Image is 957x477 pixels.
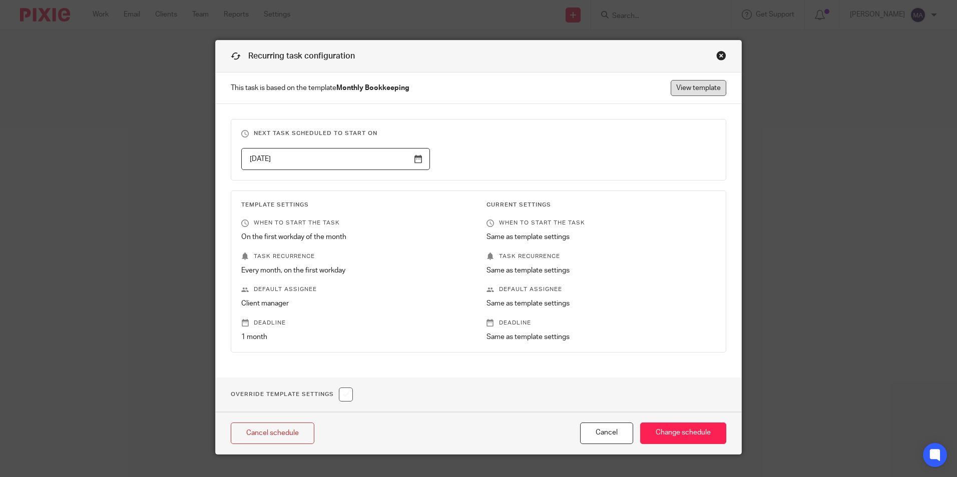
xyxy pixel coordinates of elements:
[487,265,716,275] p: Same as template settings
[487,332,716,342] p: Same as template settings
[487,319,716,327] p: Deadline
[487,201,716,209] h3: Current Settings
[241,265,470,275] p: Every month, on the first workday
[231,387,353,401] h1: Override Template Settings
[241,219,470,227] p: When to start the task
[241,201,470,209] h3: Template Settings
[241,285,470,293] p: Default assignee
[336,84,409,91] strong: Monthly Bookkeeping
[231,50,355,62] h1: Recurring task configuration
[241,319,470,327] p: Deadline
[487,219,716,227] p: When to start the task
[487,232,716,242] p: Same as template settings
[231,83,409,93] span: This task is based on the template
[231,422,314,444] a: Cancel schedule
[487,252,716,260] p: Task recurrence
[241,298,470,308] p: Client manager
[241,332,470,342] p: 1 month
[671,80,726,96] a: View template
[241,232,470,242] p: On the first workday of the month
[580,422,633,444] button: Cancel
[487,285,716,293] p: Default assignee
[716,50,726,60] div: Close this dialog window
[487,298,716,308] p: Same as template settings
[241,252,470,260] p: Task recurrence
[640,422,726,444] input: Change schedule
[241,129,716,137] h3: Next task scheduled to start on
